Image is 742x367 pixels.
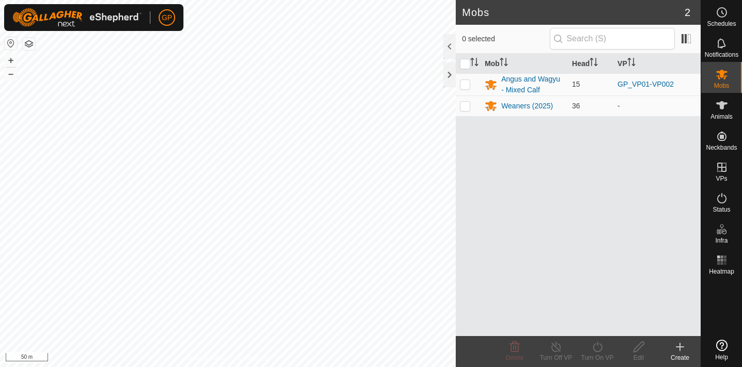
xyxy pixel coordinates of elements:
span: 0 selected [462,34,549,44]
span: 2 [685,5,690,20]
button: Reset Map [5,37,17,50]
div: Turn On VP [577,353,618,362]
td: - [613,95,701,116]
span: Neckbands [706,145,737,151]
a: Privacy Policy [187,354,226,363]
span: Mobs [714,83,729,89]
a: GP_VP01-VP002 [617,80,674,88]
h2: Mobs [462,6,685,19]
th: VP [613,54,701,74]
span: Heatmap [709,268,734,275]
button: + [5,54,17,67]
span: Delete [506,354,524,361]
input: Search (S) [550,28,675,50]
th: Head [568,54,613,74]
div: Create [659,353,701,362]
span: Animals [710,114,733,120]
p-sorticon: Activate to sort [590,59,598,68]
span: Notifications [705,52,738,58]
span: 36 [572,102,580,110]
span: GP [162,12,172,23]
p-sorticon: Activate to sort [627,59,636,68]
img: Gallagher Logo [12,8,142,27]
span: Status [713,206,730,213]
button: Map Layers [23,38,35,50]
span: Schedules [707,21,736,27]
th: Mob [481,54,568,74]
a: Contact Us [238,354,269,363]
span: Help [715,354,728,360]
div: Angus and Wagyu - Mixed Calf [501,74,564,95]
div: Edit [618,353,659,362]
a: Help [701,336,742,364]
span: Infra [715,237,728,244]
p-sorticon: Activate to sort [500,59,508,68]
span: VPs [716,175,727,182]
div: Turn Off VP [535,353,577,362]
button: – [5,68,17,80]
span: 15 [572,80,580,88]
p-sorticon: Activate to sort [470,59,478,68]
div: Weaners (2025) [501,101,553,111]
